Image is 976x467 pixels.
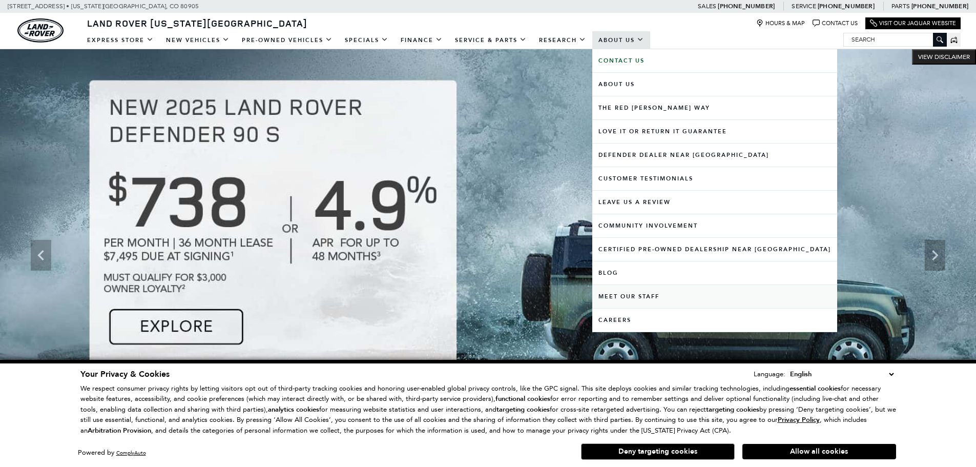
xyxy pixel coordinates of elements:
button: Deny targeting cookies [581,443,735,460]
div: Language: [754,371,785,377]
strong: targeting cookies [706,405,759,414]
span: Your Privacy & Cookies [80,369,170,380]
a: About Us [592,73,837,96]
a: Leave Us A Review [592,191,837,214]
div: Previous [31,240,51,271]
select: Language Select [787,369,896,380]
a: New Vehicles [160,31,236,49]
a: Pre-Owned Vehicles [236,31,339,49]
span: Land Rover [US_STATE][GEOGRAPHIC_DATA] [87,17,307,29]
strong: targeting cookies [496,405,550,414]
u: Privacy Policy [778,415,820,424]
a: Visit Our Jaguar Website [870,19,956,27]
strong: Arbitration Provision [88,426,151,435]
a: [PHONE_NUMBER] [911,2,968,10]
img: Land Rover [17,18,64,43]
a: Specials [339,31,394,49]
b: Contact Us [598,57,645,65]
a: [PHONE_NUMBER] [818,2,875,10]
a: Certified Pre-Owned Dealership near [GEOGRAPHIC_DATA] [592,238,837,261]
strong: analytics cookies [268,405,319,414]
button: Allow all cookies [742,444,896,459]
a: Community Involvement [592,214,837,237]
a: [STREET_ADDRESS] • [US_STATE][GEOGRAPHIC_DATA], CO 80905 [8,3,199,10]
a: Contact Us [813,19,858,27]
strong: essential cookies [790,384,841,393]
span: Service [792,3,816,10]
div: Next [925,240,945,271]
p: We respect consumer privacy rights by letting visitors opt out of third-party tracking cookies an... [80,383,896,436]
a: Customer Testimonials [592,167,837,190]
a: Contact Us [592,49,837,72]
a: Service & Parts [449,31,533,49]
a: About Us [592,31,650,49]
a: Meet Our Staff [592,285,837,308]
a: Love It or Return It Guarantee [592,120,837,143]
span: Sales [698,3,716,10]
a: Finance [394,31,449,49]
a: Defender Dealer near [GEOGRAPHIC_DATA] [592,144,837,167]
a: The Red [PERSON_NAME] Way [592,96,837,119]
input: Search [844,33,946,46]
button: VIEW DISCLAIMER [912,49,976,65]
a: ComplyAuto [116,450,146,456]
strong: functional cookies [495,394,550,403]
a: Blog [592,261,837,285]
a: EXPRESS STORE [81,31,160,49]
a: [PHONE_NUMBER] [718,2,775,10]
a: land-rover [17,18,64,43]
a: Hours & Map [756,19,805,27]
span: VIEW DISCLAIMER [918,53,970,61]
a: Research [533,31,592,49]
a: Land Rover [US_STATE][GEOGRAPHIC_DATA] [81,17,314,29]
div: Powered by [78,450,146,456]
a: Privacy Policy [778,416,820,423]
span: Parts [891,3,910,10]
nav: Main Navigation [81,31,650,49]
a: Careers [592,309,837,332]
